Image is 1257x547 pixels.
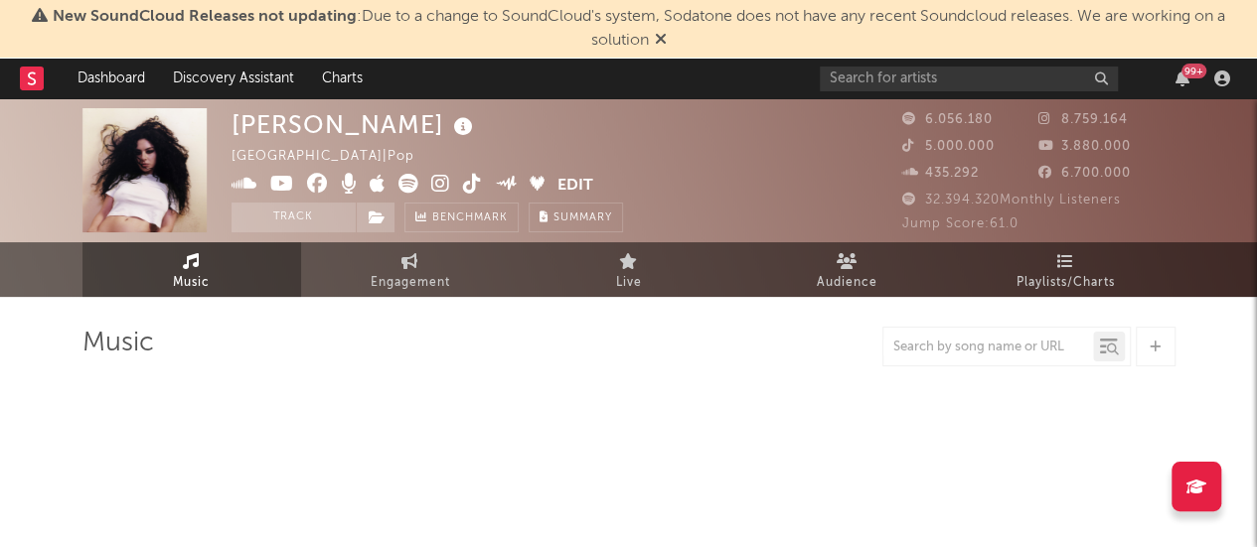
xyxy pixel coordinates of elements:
[308,59,377,98] a: Charts
[173,271,210,295] span: Music
[520,242,738,297] a: Live
[232,203,356,232] button: Track
[902,140,995,153] span: 5.000.000
[902,217,1019,230] span: Jump Score: 61.0
[616,271,642,295] span: Live
[902,167,979,180] span: 435.292
[957,242,1176,297] a: Playlists/Charts
[232,145,437,169] div: [GEOGRAPHIC_DATA] | Pop
[529,203,623,232] button: Summary
[1038,113,1128,126] span: 8.759.164
[432,206,508,230] span: Benchmark
[655,33,667,49] span: Dismiss
[371,271,450,295] span: Engagement
[1038,140,1131,153] span: 3.880.000
[1038,167,1131,180] span: 6.700.000
[1017,271,1115,295] span: Playlists/Charts
[902,194,1121,206] span: 32.394.320 Monthly Listeners
[232,108,478,141] div: [PERSON_NAME]
[817,271,877,295] span: Audience
[64,59,159,98] a: Dashboard
[404,203,519,232] a: Benchmark
[557,174,593,199] button: Edit
[553,212,612,223] span: Summary
[883,340,1093,355] input: Search by song name or URL
[159,59,308,98] a: Discovery Assistant
[1176,70,1189,86] button: 99+
[53,9,1225,49] span: : Due to a change to SoundCloud's system, Sodatone does not have any recent Soundcloud releases. ...
[902,113,993,126] span: 6.056.180
[738,242,957,297] a: Audience
[1181,64,1206,78] div: 99 +
[82,242,301,297] a: Music
[301,242,520,297] a: Engagement
[53,9,357,25] span: New SoundCloud Releases not updating
[820,67,1118,91] input: Search for artists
